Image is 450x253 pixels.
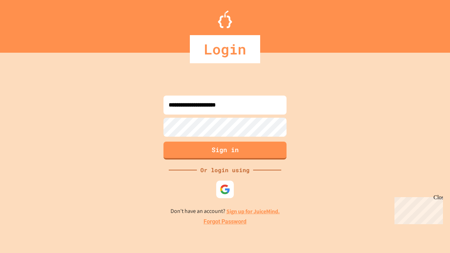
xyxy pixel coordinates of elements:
[226,208,280,215] a: Sign up for JuiceMind.
[220,184,230,195] img: google-icon.svg
[392,194,443,224] iframe: chat widget
[204,218,246,226] a: Forgot Password
[218,11,232,28] img: Logo.svg
[171,207,280,216] p: Don't have an account?
[163,142,287,160] button: Sign in
[3,3,49,45] div: Chat with us now!Close
[190,35,260,63] div: Login
[197,166,253,174] div: Or login using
